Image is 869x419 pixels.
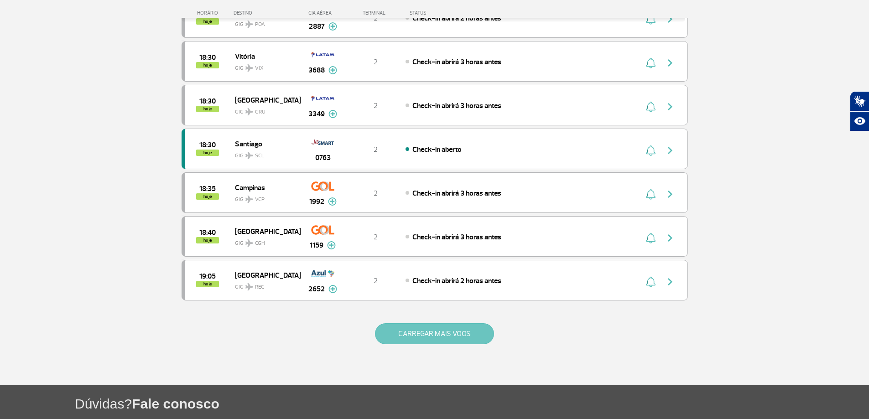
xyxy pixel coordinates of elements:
img: mais-info-painel-voo.svg [328,197,337,206]
img: destiny_airplane.svg [245,21,253,28]
span: VCP [255,196,265,204]
span: Check-in abrirá 3 horas antes [412,57,501,67]
img: sino-painel-voo.svg [646,189,656,200]
span: GIG [235,191,293,204]
h1: Dúvidas? [75,394,869,413]
button: Abrir recursos assistivos. [850,111,869,131]
button: Abrir tradutor de língua de sinais. [850,91,869,111]
span: 0763 [315,152,331,163]
span: Check-in abrirá 2 horas antes [412,14,501,23]
span: hoje [196,281,219,287]
div: HORÁRIO [184,10,234,16]
span: CGH [255,239,265,248]
img: seta-direita-painel-voo.svg [665,101,676,112]
span: VIX [255,64,264,72]
div: Plugin de acessibilidade da Hand Talk. [850,91,869,131]
span: 2887 [309,21,325,32]
span: 3688 [308,65,325,76]
span: GIG [235,234,293,248]
span: Santiago [235,138,293,150]
span: GRU [255,108,265,116]
span: Check-in abrirá 3 horas antes [412,101,501,110]
span: 2 [374,276,378,285]
img: mais-info-painel-voo.svg [328,285,337,293]
span: GIG [235,103,293,116]
div: DESTINO [234,10,300,16]
span: hoje [196,150,219,156]
img: destiny_airplane.svg [245,239,253,247]
span: 2025-08-24 18:40:00 [199,229,216,236]
span: 2 [374,233,378,242]
img: sino-painel-voo.svg [646,57,656,68]
img: mais-info-painel-voo.svg [327,241,336,249]
span: GIG [235,278,293,291]
img: mais-info-painel-voo.svg [328,66,337,74]
span: 2025-08-24 18:30:00 [199,98,216,104]
img: sino-painel-voo.svg [646,276,656,287]
span: 2025-08-24 18:35:00 [199,186,216,192]
img: seta-direita-painel-voo.svg [665,189,676,200]
div: STATUS [405,10,479,16]
img: destiny_airplane.svg [245,64,253,72]
span: hoje [196,237,219,243]
span: SCL [255,152,264,160]
span: [GEOGRAPHIC_DATA] [235,225,293,237]
img: seta-direita-painel-voo.svg [665,57,676,68]
img: sino-painel-voo.svg [646,101,656,112]
button: CARREGAR MAIS VOOS [375,323,494,344]
div: CIA AÉREA [300,10,346,16]
span: Check-in abrirá 2 horas antes [412,276,501,285]
span: hoje [196,62,219,68]
span: 1992 [309,196,324,207]
img: mais-info-painel-voo.svg [328,22,337,31]
span: 2 [374,14,378,23]
span: GIG [235,147,293,160]
span: Fale conosco [132,396,219,411]
span: 2025-08-24 19:05:00 [199,273,216,279]
img: seta-direita-painel-voo.svg [665,233,676,243]
span: 2 [374,101,378,110]
span: [GEOGRAPHIC_DATA] [235,269,293,281]
span: Check-in abrirá 3 horas antes [412,189,501,198]
img: seta-direita-painel-voo.svg [665,145,676,156]
span: REC [255,283,264,291]
span: 3349 [308,109,325,119]
span: POA [255,21,265,29]
span: Campinas [235,181,293,193]
img: destiny_airplane.svg [245,108,253,115]
span: 2025-08-24 18:30:00 [199,54,216,61]
span: Vitória [235,50,293,62]
span: 2025-08-24 18:30:00 [199,142,216,148]
span: 2 [374,189,378,198]
img: sino-painel-voo.svg [646,233,656,243]
span: Check-in aberto [412,145,462,154]
div: TERMINAL [346,10,405,16]
span: hoje [196,106,219,112]
span: 1159 [310,240,323,251]
img: destiny_airplane.svg [245,283,253,290]
span: 2 [374,145,378,154]
span: Check-in abrirá 3 horas antes [412,233,501,242]
span: [GEOGRAPHIC_DATA] [235,94,293,106]
img: seta-direita-painel-voo.svg [665,276,676,287]
span: 2652 [308,284,325,295]
span: GIG [235,59,293,72]
span: hoje [196,193,219,200]
img: destiny_airplane.svg [245,196,253,203]
span: 2 [374,57,378,67]
img: mais-info-painel-voo.svg [328,110,337,118]
img: sino-painel-voo.svg [646,145,656,156]
img: destiny_airplane.svg [245,152,253,159]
